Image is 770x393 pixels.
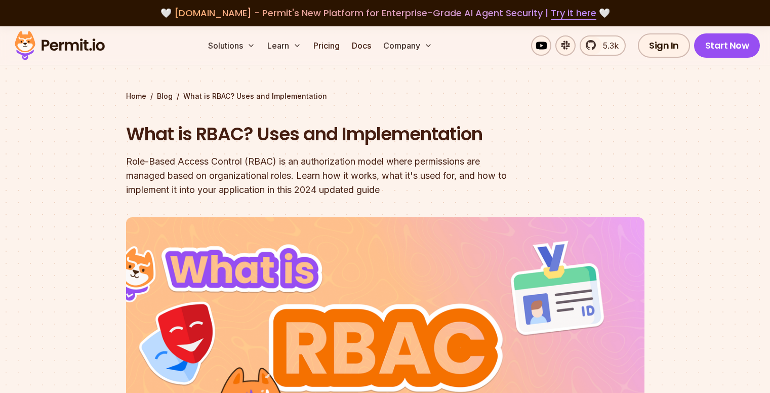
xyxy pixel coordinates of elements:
[638,33,690,58] a: Sign In
[263,35,305,56] button: Learn
[580,35,626,56] a: 5.3k
[597,40,619,52] span: 5.3k
[348,35,375,56] a: Docs
[379,35,436,56] button: Company
[551,7,596,20] a: Try it here
[10,28,109,63] img: Permit logo
[126,122,515,147] h1: What is RBAC? Uses and Implementation
[157,91,173,101] a: Blog
[204,35,259,56] button: Solutions
[174,7,596,19] span: [DOMAIN_NAME] - Permit's New Platform for Enterprise-Grade AI Agent Security |
[24,6,746,20] div: 🤍 🤍
[126,91,644,101] div: / /
[126,154,515,197] div: Role-Based Access Control (RBAC) is an authorization model where permissions are managed based on...
[309,35,344,56] a: Pricing
[694,33,760,58] a: Start Now
[126,91,146,101] a: Home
